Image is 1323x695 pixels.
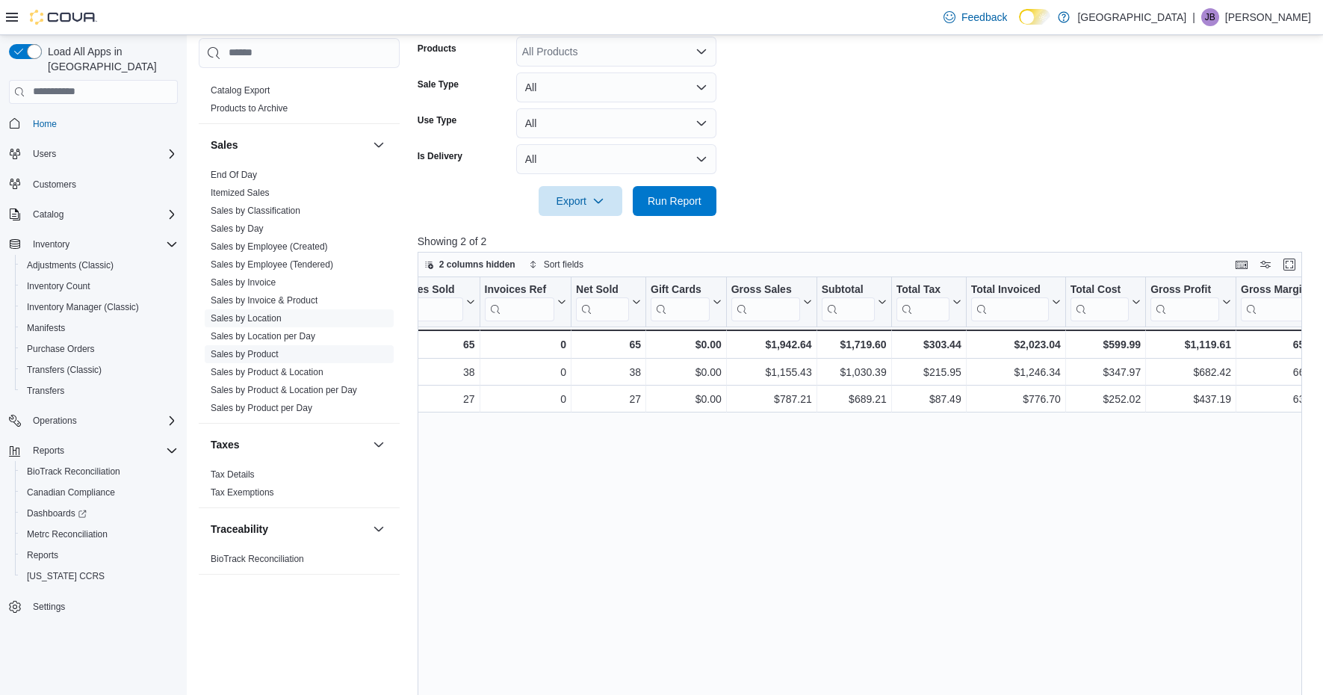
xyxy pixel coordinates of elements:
[211,384,357,395] a: Sales by Product & Location per Day
[199,81,400,123] div: Products
[896,282,949,321] div: Total Tax
[211,205,300,215] a: Sales by Classification
[21,382,178,400] span: Transfers
[548,186,613,216] span: Export
[387,336,474,353] div: 65
[199,165,400,422] div: Sales
[370,135,388,153] button: Sales
[484,282,554,321] div: Invoices Ref
[576,390,641,408] div: 27
[211,294,317,305] a: Sales by Invoice & Product
[211,366,323,377] a: Sales by Product & Location
[651,336,722,353] div: $0.00
[211,223,264,233] a: Sales by Day
[731,282,812,321] button: Gross Sales
[42,44,178,74] span: Load All Apps in [GEOGRAPHIC_DATA]
[27,145,62,163] button: Users
[484,390,566,408] div: 0
[970,282,1048,321] div: Total Invoiced
[211,137,367,152] button: Sales
[3,113,184,135] button: Home
[418,234,1311,249] p: Showing 2 of 2
[1241,282,1316,297] div: Gross Margin
[484,363,566,381] div: 0
[21,463,126,481] a: BioTrack Reconciliation
[821,363,886,381] div: $1,030.39
[21,361,108,379] a: Transfers (Classic)
[21,484,121,501] a: Canadian Compliance
[27,507,87,519] span: Dashboards
[1150,363,1231,381] div: $682.42
[938,2,1013,32] a: Feedback
[387,282,462,321] div: Invoices Sold
[1225,8,1311,26] p: [PERSON_NAME]
[15,566,184,587] button: [US_STATE] CCRS
[21,382,70,400] a: Transfers
[1192,8,1195,26] p: |
[27,442,70,460] button: Reports
[211,259,333,269] a: Sales by Employee (Tendered)
[15,339,184,359] button: Purchase Orders
[731,363,812,381] div: $1,155.43
[9,107,178,657] nav: Complex example
[821,282,874,321] div: Subtotal
[211,436,367,451] button: Taxes
[27,206,178,223] span: Catalog
[576,282,641,321] button: Net Sold
[576,282,629,297] div: Net Sold
[27,114,178,133] span: Home
[33,208,63,220] span: Catalog
[21,484,178,501] span: Canadian Compliance
[21,340,101,358] a: Purchase Orders
[1071,390,1141,408] div: $252.02
[27,235,178,253] span: Inventory
[576,363,641,381] div: 38
[211,486,274,497] a: Tax Exemptions
[576,336,641,353] div: 65
[15,297,184,318] button: Inventory Manager (Classic)
[33,415,77,427] span: Operations
[27,442,178,460] span: Reports
[27,280,90,292] span: Inventory Count
[651,390,722,408] div: $0.00
[27,343,95,355] span: Purchase Orders
[27,528,108,540] span: Metrc Reconciliation
[970,336,1060,353] div: $2,023.04
[516,108,716,138] button: All
[544,259,583,271] span: Sort fields
[15,276,184,297] button: Inventory Count
[211,402,312,413] a: Sales by Product per Day
[1071,282,1141,321] button: Total Cost
[27,597,178,616] span: Settings
[3,204,184,225] button: Catalog
[15,359,184,380] button: Transfers (Classic)
[15,318,184,339] button: Manifests
[33,148,56,160] span: Users
[30,10,97,25] img: Cova
[651,282,710,321] div: Gift Card Sales
[3,143,184,164] button: Users
[27,598,71,616] a: Settings
[370,519,388,537] button: Traceability
[27,176,82,194] a: Customers
[821,336,886,353] div: $1,719.60
[1150,336,1231,353] div: $1,119.61
[1201,8,1219,26] div: Jordan Barber
[211,241,328,251] a: Sales by Employee (Created)
[15,461,184,482] button: BioTrack Reconciliation
[27,259,114,271] span: Adjustments (Classic)
[27,145,178,163] span: Users
[1150,390,1231,408] div: $437.19
[21,525,114,543] a: Metrc Reconciliation
[970,282,1060,321] button: Total Invoiced
[370,51,388,69] button: Products
[896,336,961,353] div: $303.44
[21,319,178,337] span: Manifests
[1150,282,1219,297] div: Gross Profit
[1205,8,1215,26] span: JB
[21,567,111,585] a: [US_STATE] CCRS
[523,256,589,274] button: Sort fields
[199,549,400,573] div: Traceability
[21,525,178,543] span: Metrc Reconciliation
[1257,256,1274,274] button: Display options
